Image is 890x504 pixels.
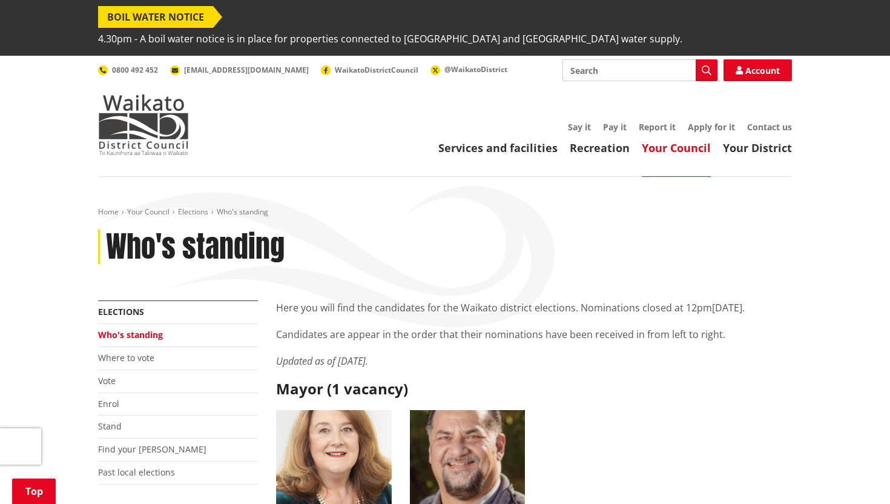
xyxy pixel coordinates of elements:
[217,207,268,217] span: Who's standing
[321,65,418,75] a: WaikatoDistrictCouncil
[98,420,122,432] a: Stand
[98,443,206,455] a: Find your [PERSON_NAME]
[112,65,158,75] span: 0800 492 452
[747,121,792,133] a: Contact us
[170,65,309,75] a: [EMAIL_ADDRESS][DOMAIN_NAME]
[98,207,119,217] a: Home
[276,379,408,399] strong: Mayor (1 vacancy)
[276,300,792,315] p: Here you will find the candidates for the Waikato district elections. Nominations closed at 12pm[...
[723,141,792,155] a: Your District
[724,59,792,81] a: Account
[430,64,507,75] a: @WaikatoDistrict
[603,121,627,133] a: Pay it
[98,329,163,340] a: Who's standing
[98,398,119,409] a: Enrol
[98,375,116,386] a: Vote
[642,141,711,155] a: Your Council
[98,28,682,50] span: 4.30pm - A boil water notice is in place for properties connected to [GEOGRAPHIC_DATA] and [GEOGR...
[98,306,144,317] a: Elections
[98,207,792,217] nav: breadcrumb
[98,352,154,363] a: Where to vote
[98,94,189,155] img: Waikato District Council - Te Kaunihera aa Takiwaa o Waikato
[98,65,158,75] a: 0800 492 452
[570,141,630,155] a: Recreation
[639,121,676,133] a: Report it
[106,230,285,265] h1: Who's standing
[276,354,368,368] em: Updated as of [DATE].
[98,6,213,28] span: BOIL WATER NOTICE
[276,327,792,342] p: Candidates are appear in the order that their nominations have been received in from left to right.
[184,65,309,75] span: [EMAIL_ADDRESS][DOMAIN_NAME]
[98,466,175,478] a: Past local elections
[444,64,507,75] span: @WaikatoDistrict
[178,207,208,217] a: Elections
[12,479,56,504] a: Top
[127,207,170,217] a: Your Council
[568,121,591,133] a: Say it
[335,65,418,75] span: WaikatoDistrictCouncil
[438,141,558,155] a: Services and facilities
[562,59,717,81] input: Search input
[688,121,735,133] a: Apply for it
